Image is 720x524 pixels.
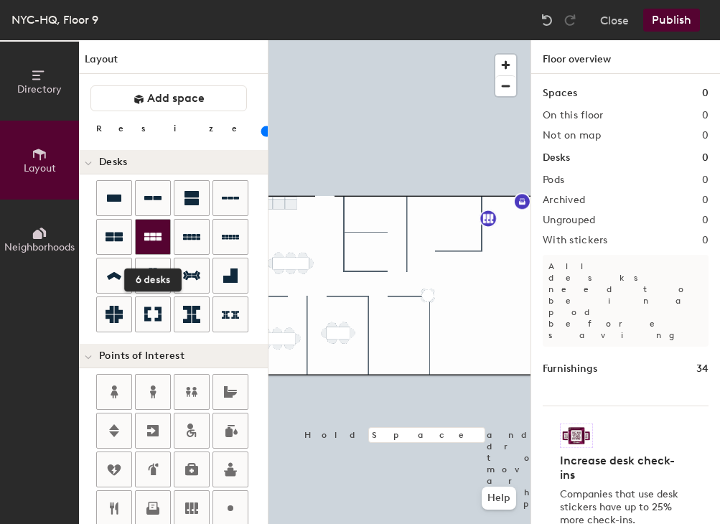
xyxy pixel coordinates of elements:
button: Add space [90,85,247,111]
h4: Increase desk check-ins [560,454,683,482]
div: Resize [96,123,255,134]
h2: Archived [543,195,585,206]
h2: With stickers [543,235,608,246]
h2: 0 [702,215,709,226]
h2: Pods [543,174,564,186]
span: Neighborhoods [4,241,75,253]
h1: Spaces [543,85,577,101]
img: Undo [540,13,554,27]
h1: Layout [79,52,268,74]
h1: Furnishings [543,361,597,377]
p: All desks need to be in a pod before saving [543,255,709,347]
div: NYC-HQ, Floor 9 [11,11,98,29]
h1: Floor overview [531,40,720,74]
h1: Desks [543,150,570,166]
button: Publish [643,9,700,32]
h2: 0 [702,130,709,141]
h2: 0 [702,195,709,206]
button: 6 desks [135,219,171,255]
h2: 0 [702,110,709,121]
button: Help [482,487,516,510]
h2: Not on map [543,130,601,141]
h2: Ungrouped [543,215,596,226]
img: Redo [563,13,577,27]
h1: 34 [696,361,709,377]
span: Desks [99,156,127,168]
h1: 0 [702,85,709,101]
img: Sticker logo [560,424,593,448]
h2: 0 [702,235,709,246]
button: Close [600,9,629,32]
span: Layout [24,162,56,174]
h2: On this floor [543,110,604,121]
span: Add space [147,91,205,106]
span: Directory [17,83,62,95]
h2: 0 [702,174,709,186]
span: Points of Interest [99,350,184,362]
h1: 0 [702,150,709,166]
